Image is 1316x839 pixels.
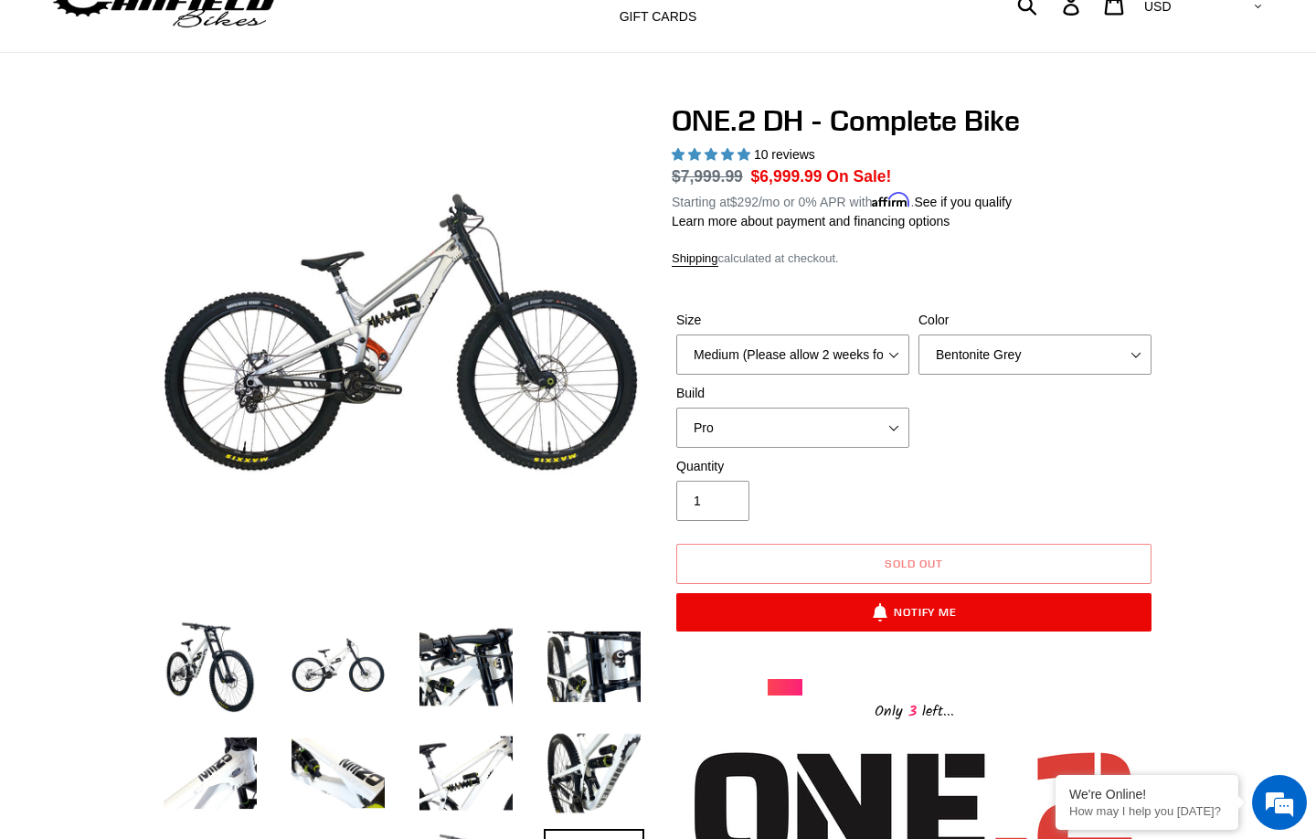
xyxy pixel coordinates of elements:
[885,557,943,570] span: Sold out
[826,165,891,188] span: On Sale!
[416,617,516,717] img: Load image into Gallery viewer, ONE.2 DH - Complete Bike
[288,723,388,823] img: Load image into Gallery viewer, ONE.2 DH - Complete Bike
[160,617,260,717] img: Load image into Gallery viewer, ONE.2 DH - Complete Bike
[300,9,344,53] div: Minimize live chat window
[9,499,348,563] textarea: Type your message and hit 'Enter'
[730,195,759,209] span: $292
[288,617,388,717] img: Load image into Gallery viewer, ONE.2 DH - Complete Bike
[751,167,822,186] span: $6,999.99
[676,544,1151,584] button: Sold out
[106,230,252,415] span: We're online!
[768,696,1060,724] div: Only left...
[754,147,815,162] span: 10 reviews
[676,384,909,403] label: Build
[610,5,706,29] a: GIFT CARDS
[122,102,334,126] div: Chat with us now
[20,101,48,128] div: Navigation go back
[58,91,104,137] img: d_696896380_company_1647369064580_696896380
[676,593,1151,632] button: Notify Me
[676,457,909,476] label: Quantity
[914,195,1012,209] a: See if you qualify - Learn more about Affirm Financing (opens in modal)
[672,103,1156,138] h1: ONE.2 DH - Complete Bike
[672,167,743,186] s: $7,999.99
[160,723,260,823] img: Load image into Gallery viewer, ONE.2 DH - Complete Bike
[544,617,644,717] img: Load image into Gallery viewer, ONE.2 DH - Complete Bike
[1069,804,1225,818] p: How may I help you today?
[672,188,1012,212] p: Starting at /mo or 0% APR with .
[672,214,950,228] a: Learn more about payment and financing options
[620,9,697,25] span: GIFT CARDS
[544,723,644,823] img: Load image into Gallery viewer, ONE.2 DH - Complete Bike
[676,311,909,330] label: Size
[872,192,910,207] span: Affirm
[672,250,1156,268] div: calculated at checkout.
[1069,787,1225,802] div: We're Online!
[903,700,922,723] span: 3
[416,723,516,823] img: Load image into Gallery viewer, ONE.2 DH - Complete Bike
[672,251,718,267] a: Shipping
[918,311,1151,330] label: Color
[672,147,754,162] span: 5.00 stars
